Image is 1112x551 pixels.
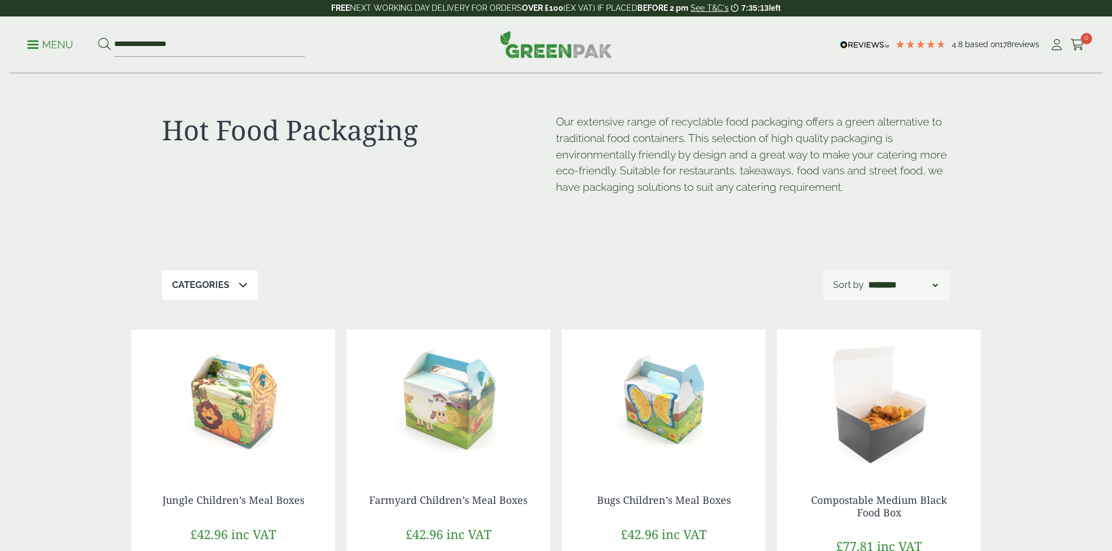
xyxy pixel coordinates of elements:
img: Farmyard Childrens Meal Box [346,329,550,471]
a: Farmyard Children’s Meal Boxes [369,493,528,507]
img: REVIEWS.io [840,41,889,49]
a: Compostable Medium Black Food Box [811,493,947,519]
span: 0 [1081,33,1092,44]
strong: BEFORE 2 pm [637,3,688,12]
p: Categories [172,278,229,292]
p: [URL][DOMAIN_NAME] [556,206,557,207]
i: My Account [1050,39,1064,51]
span: 4.8 [952,40,965,49]
p: Menu [27,38,73,52]
img: black food box [777,329,981,471]
a: Menu [27,38,73,49]
strong: FREE [331,3,350,12]
span: inc VAT [231,525,276,542]
span: 7:35:13 [741,3,768,12]
a: Jungle Children’s Meal Boxes [162,493,304,507]
p: Sort by [833,278,864,292]
select: Shop order [866,278,940,292]
a: Bugs Children’s Meal Boxes [597,493,731,507]
h1: Hot Food Packaging [162,114,556,147]
span: inc VAT [446,525,491,542]
img: Jungle Childrens Meal Box v2 [131,329,335,471]
i: Cart [1071,39,1085,51]
img: GreenPak Supplies [500,31,612,58]
span: reviews [1011,40,1039,49]
span: inc VAT [662,525,707,542]
div: 4.78 Stars [895,39,946,49]
a: 0 [1071,36,1085,53]
span: Based on [965,40,1000,49]
span: £42.96 [405,525,443,542]
span: £42.96 [621,525,658,542]
img: Bug Childrens Meal Box [562,329,766,471]
a: See T&C's [691,3,729,12]
span: 178 [1000,40,1011,49]
span: left [769,3,781,12]
strong: OVER £100 [522,3,563,12]
span: £42.96 [190,525,228,542]
p: Our extensive range of recyclable food packaging offers a green alternative to traditional food c... [556,114,950,195]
